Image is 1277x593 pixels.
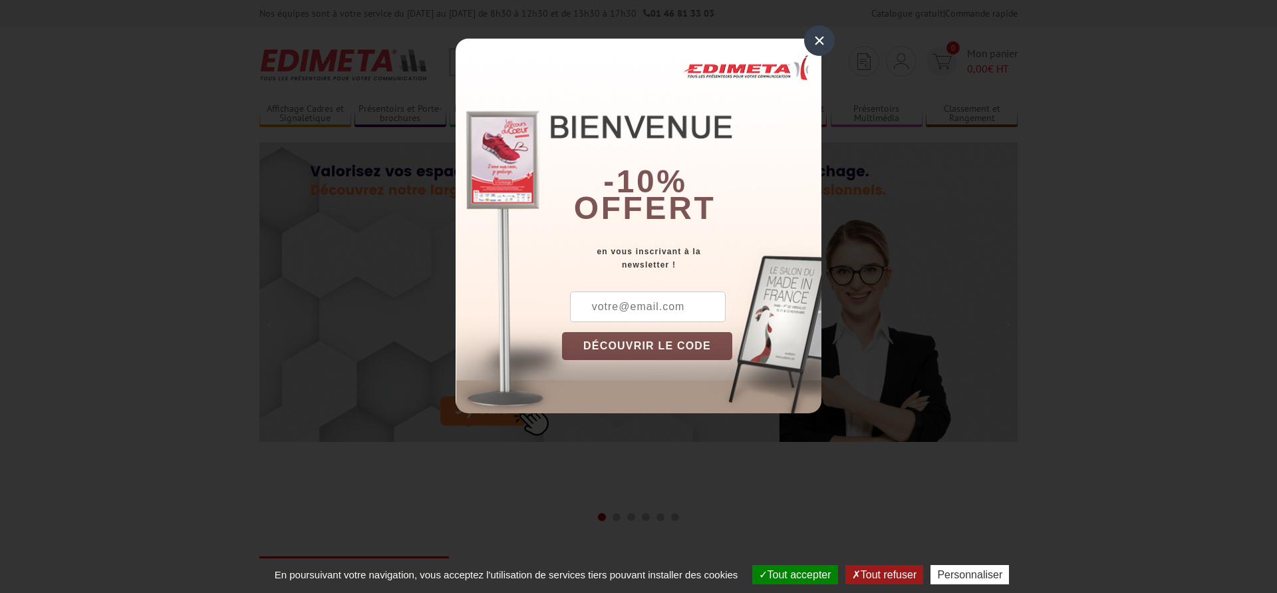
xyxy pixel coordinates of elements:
[574,190,716,226] font: offert
[804,25,835,56] div: ×
[268,569,745,580] span: En poursuivant votre navigation, vous acceptez l'utilisation de services tiers pouvant installer ...
[752,565,838,584] button: Tout accepter
[562,332,732,360] button: DÉCOUVRIR LE CODE
[845,565,923,584] button: Tout refuser
[562,245,821,272] div: en vous inscrivant à la newsletter !
[930,565,1009,584] button: Personnaliser (fenêtre modale)
[570,292,726,322] input: votre@email.com
[603,164,687,199] b: -10%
